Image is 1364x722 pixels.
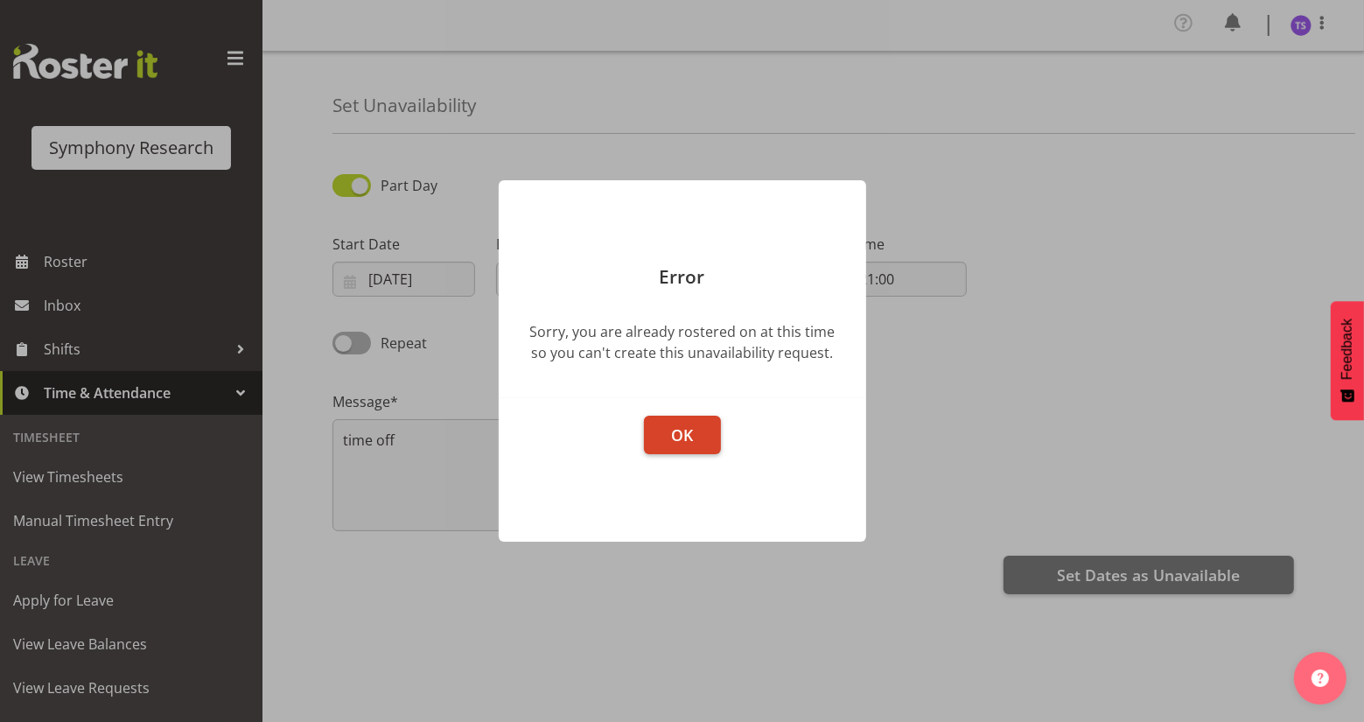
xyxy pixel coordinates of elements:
span: Feedback [1340,319,1355,380]
img: help-xxl-2.png [1312,669,1329,687]
p: Error [516,268,849,286]
span: OK [671,424,693,445]
button: Feedback - Show survey [1331,301,1364,420]
div: Sorry, you are already rostered on at this time so you can't create this unavailability request. [525,321,840,363]
button: OK [644,416,721,454]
